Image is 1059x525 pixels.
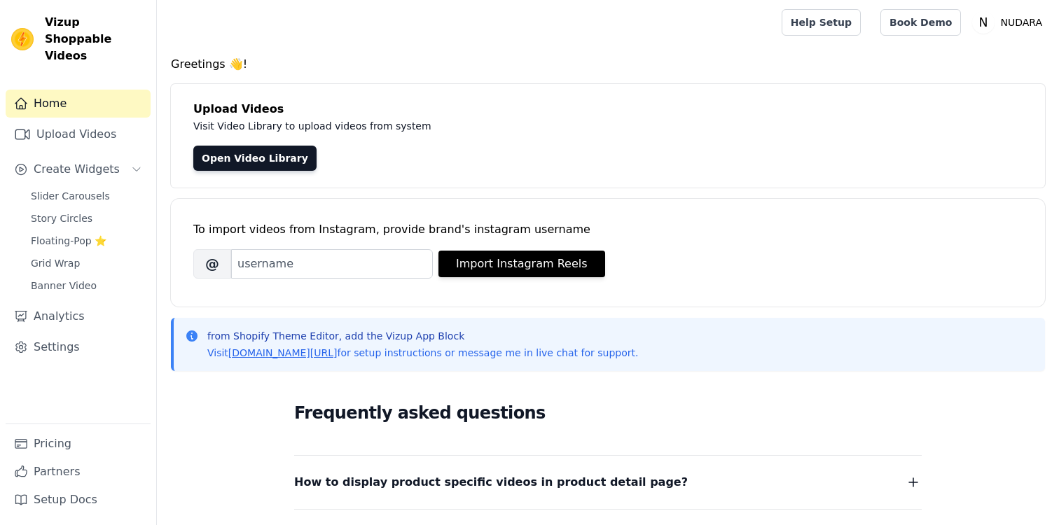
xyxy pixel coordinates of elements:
[31,279,97,293] span: Banner Video
[11,28,34,50] img: Vizup
[6,430,151,458] a: Pricing
[31,234,106,248] span: Floating-Pop ⭐
[193,221,1023,238] div: To import videos from Instagram, provide brand's instagram username
[228,347,338,358] a: [DOMAIN_NAME][URL]
[979,15,988,29] text: N
[22,186,151,206] a: Slider Carousels
[231,249,433,279] input: username
[207,329,638,343] p: from Shopify Theme Editor, add the Vizup App Block
[782,9,861,36] a: Help Setup
[31,211,92,225] span: Story Circles
[22,231,151,251] a: Floating-Pop ⭐
[6,486,151,514] a: Setup Docs
[6,155,151,183] button: Create Widgets
[171,56,1045,73] h4: Greetings 👋!
[22,253,151,273] a: Grid Wrap
[193,118,821,134] p: Visit Video Library to upload videos from system
[294,472,688,492] span: How to display product specific videos in product detail page?
[438,251,605,277] button: Import Instagram Reels
[193,101,1023,118] h4: Upload Videos
[6,333,151,361] a: Settings
[22,209,151,228] a: Story Circles
[31,189,110,203] span: Slider Carousels
[45,14,145,64] span: Vizup Shoppable Videos
[6,458,151,486] a: Partners
[294,472,922,492] button: How to display product specific videos in product detail page?
[6,302,151,330] a: Analytics
[193,249,231,279] span: @
[193,146,317,171] a: Open Video Library
[972,10,1048,35] button: N NUDARA
[995,10,1048,35] p: NUDARA
[880,9,961,36] a: Book Demo
[31,256,80,270] span: Grid Wrap
[207,346,638,360] p: Visit for setup instructions or message me in live chat for support.
[6,90,151,118] a: Home
[22,276,151,295] a: Banner Video
[294,399,922,427] h2: Frequently asked questions
[34,161,120,178] span: Create Widgets
[6,120,151,148] a: Upload Videos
